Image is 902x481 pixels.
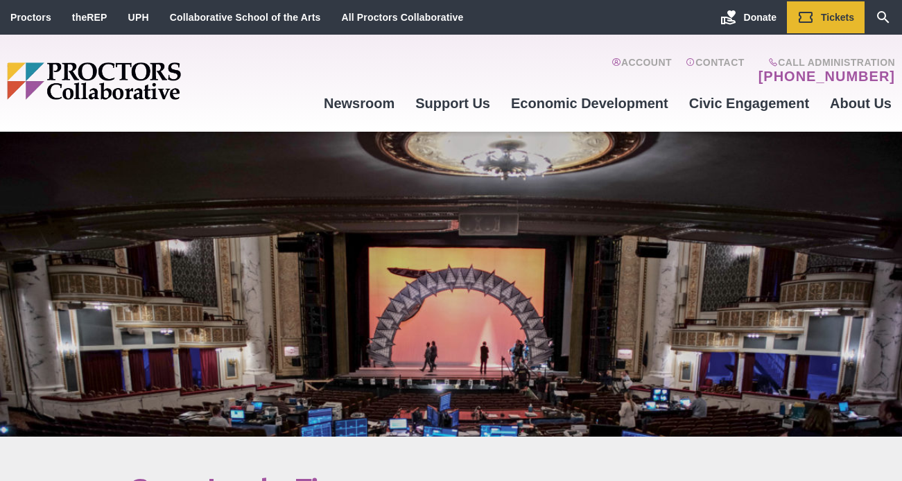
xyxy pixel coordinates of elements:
[341,12,463,23] a: All Proctors Collaborative
[821,12,854,23] span: Tickets
[7,62,288,100] img: Proctors logo
[865,1,902,33] a: Search
[679,85,819,122] a: Civic Engagement
[405,85,501,122] a: Support Us
[819,85,902,122] a: About Us
[501,85,679,122] a: Economic Development
[72,12,107,23] a: theREP
[754,57,895,68] span: Call Administration
[10,12,51,23] a: Proctors
[787,1,865,33] a: Tickets
[686,57,745,85] a: Contact
[170,12,321,23] a: Collaborative School of the Arts
[744,12,777,23] span: Donate
[710,1,787,33] a: Donate
[758,68,895,85] a: [PHONE_NUMBER]
[612,57,672,85] a: Account
[313,85,405,122] a: Newsroom
[128,12,149,23] a: UPH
